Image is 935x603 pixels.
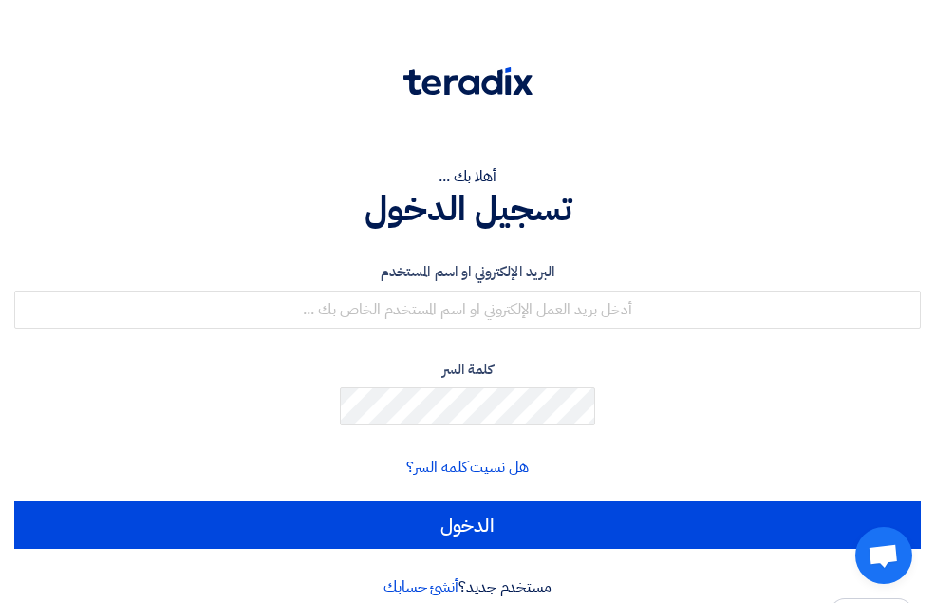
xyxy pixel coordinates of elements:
[14,165,921,188] div: أهلا بك ...
[14,359,921,381] label: كلمة السر
[406,456,528,479] a: هل نسيت كلمة السر؟
[383,575,458,598] a: أنشئ حسابك
[14,575,921,598] div: مستخدم جديد؟
[14,188,921,230] h1: تسجيل الدخول
[403,67,533,96] img: Teradix logo
[14,261,921,283] label: البريد الإلكتروني او اسم المستخدم
[855,527,912,584] div: Open chat
[14,501,921,549] input: الدخول
[14,291,921,329] input: أدخل بريد العمل الإلكتروني او اسم المستخدم الخاص بك ...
